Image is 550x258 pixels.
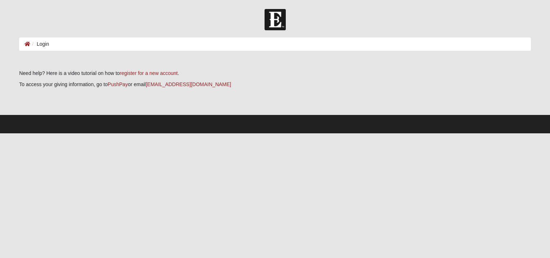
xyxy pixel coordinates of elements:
[265,9,286,30] img: Church of Eleven22 Logo
[30,40,49,48] li: Login
[19,81,531,88] p: To access your giving information, go to or email
[146,81,231,87] a: [EMAIL_ADDRESS][DOMAIN_NAME]
[120,70,178,76] a: register for a new account
[19,70,531,77] p: Need help? Here is a video tutorial on how to .
[108,81,128,87] a: PushPay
